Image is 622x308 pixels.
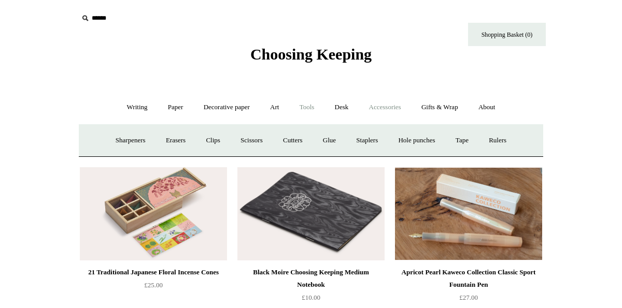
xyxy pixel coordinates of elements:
[144,281,163,289] span: £25.00
[395,167,542,260] img: Apricot Pearl Kaweco Collection Classic Sport Fountain Pen
[237,167,385,260] a: Black Moire Choosing Keeping Medium Notebook Black Moire Choosing Keeping Medium Notebook
[159,94,193,121] a: Paper
[80,167,227,260] a: 21 Traditional Japanese Floral Incense Cones 21 Traditional Japanese Floral Incense Cones
[446,127,478,154] a: Tape
[106,127,155,154] a: Sharpeners
[237,167,385,260] img: Black Moire Choosing Keeping Medium Notebook
[82,266,224,278] div: 21 Traditional Japanese Floral Incense Cones
[240,266,382,291] div: Black Moire Choosing Keeping Medium Notebook
[118,94,157,121] a: Writing
[290,94,324,121] a: Tools
[389,127,444,154] a: Hole punches
[347,127,387,154] a: Staplers
[479,127,516,154] a: Rulers
[274,127,312,154] a: Cutters
[250,46,372,63] span: Choosing Keeping
[314,127,345,154] a: Glue
[360,94,411,121] a: Accessories
[302,294,320,301] span: £10.00
[196,127,229,154] a: Clips
[395,167,542,260] a: Apricot Pearl Kaweco Collection Classic Sport Fountain Pen Apricot Pearl Kaweco Collection Classi...
[398,266,540,291] div: Apricot Pearl Kaweco Collection Classic Sport Fountain Pen
[412,94,468,121] a: Gifts & Wrap
[459,294,478,301] span: £27.00
[250,54,372,61] a: Choosing Keeping
[80,167,227,260] img: 21 Traditional Japanese Floral Incense Cones
[157,127,195,154] a: Erasers
[231,127,272,154] a: Scissors
[261,94,288,121] a: Art
[194,94,259,121] a: Decorative paper
[469,94,505,121] a: About
[468,23,546,46] a: Shopping Basket (0)
[326,94,358,121] a: Desk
